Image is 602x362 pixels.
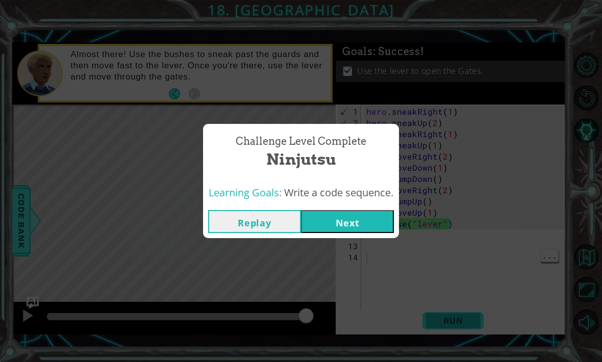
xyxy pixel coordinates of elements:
[208,210,301,233] button: Replay
[284,186,393,199] span: Write a code sequence.
[301,210,394,233] button: Next
[236,134,366,149] span: Challenge Level Complete
[209,186,282,199] span: Learning Goals:
[266,148,336,170] span: Ninjutsu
